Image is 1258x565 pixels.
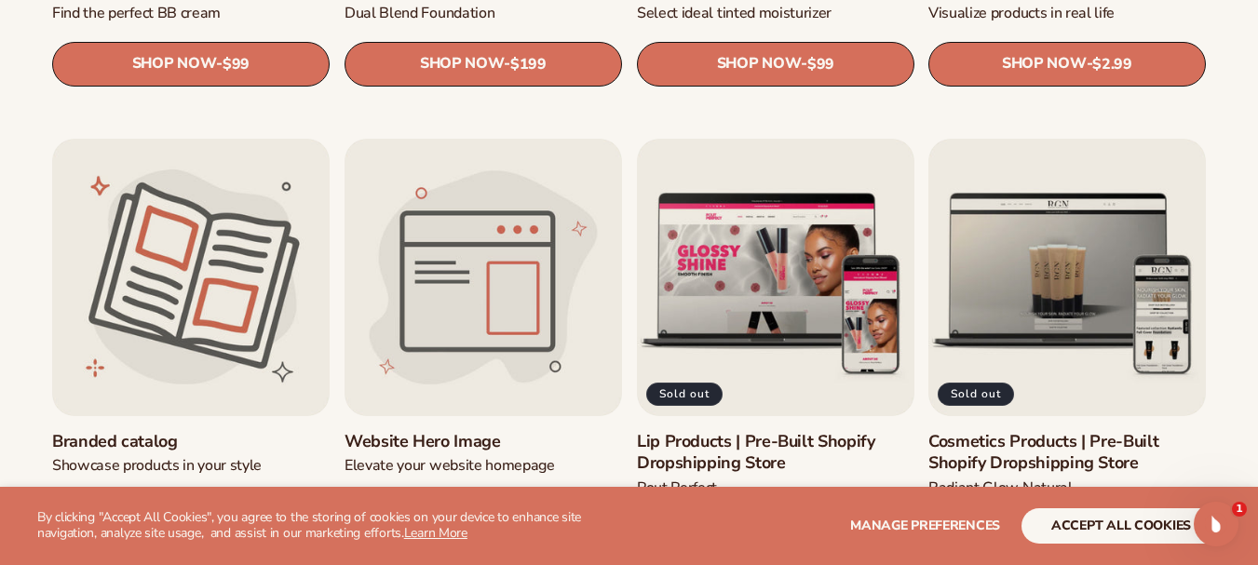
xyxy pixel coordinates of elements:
[223,56,250,74] span: $99
[716,56,800,74] span: SHOP NOW
[52,42,330,87] a: SHOP NOW- $99
[1002,56,1086,74] span: SHOP NOW
[404,524,467,542] a: Learn More
[637,42,914,87] a: SHOP NOW- $99
[928,42,1206,87] a: SHOP NOW- $2.99
[850,508,1000,544] button: Manage preferences
[1092,56,1131,74] span: $2.99
[510,56,547,74] span: $199
[637,431,914,475] a: Lip Products | Pre-Built Shopify Dropshipping Store
[1194,502,1238,546] iframe: Intercom live chat
[345,42,622,87] a: SHOP NOW- $199
[806,56,833,74] span: $99
[928,431,1206,475] a: Cosmetics Products | Pre-Built Shopify Dropshipping Store
[850,517,1000,534] span: Manage preferences
[37,510,621,542] p: By clicking "Accept All Cookies", you agree to the storing of cookies on your device to enhance s...
[345,431,622,452] a: Website Hero Image
[1021,508,1221,544] button: accept all cookies
[52,431,330,452] a: Branded catalog
[420,56,504,74] span: SHOP NOW
[132,56,216,74] span: SHOP NOW
[1232,502,1247,517] span: 1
